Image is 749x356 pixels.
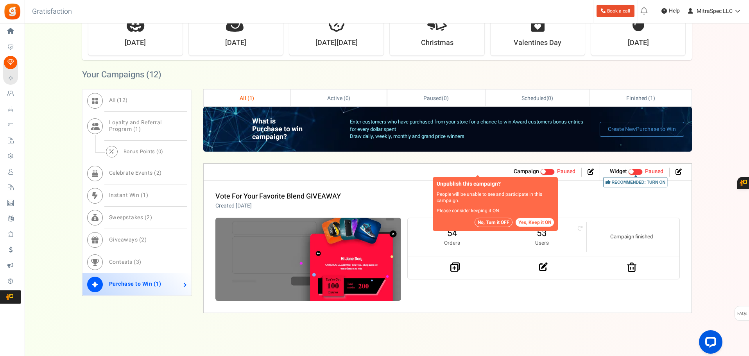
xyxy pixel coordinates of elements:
span: 2 [147,213,150,222]
span: Paused [645,167,663,175]
span: 0 [444,94,447,102]
button: Yes, Keep it ON [516,218,554,227]
span: 12 [149,68,159,81]
span: Active ( ) [327,94,351,102]
span: Scheduled [521,94,547,102]
span: 1 [143,191,146,199]
a: Create NewPurchase to Win [600,122,684,137]
strong: Campaign [514,167,539,175]
span: Paused [557,167,575,175]
h3: Gratisfaction [23,4,81,20]
h2: Your Campaigns ( ) [82,71,162,79]
a: 53 [505,227,579,240]
li: Widget activated [604,168,670,177]
span: All ( ) [109,96,128,104]
strong: Widget [610,167,627,175]
span: 1 [156,280,159,288]
strong: [DATE] [628,38,649,48]
span: Celebrate Events ( ) [109,169,162,177]
span: Contests ( ) [109,258,142,266]
strong: Valentines Day [514,38,561,48]
span: Bonus Points ( ) [124,148,163,155]
span: 2 [141,236,145,244]
span: Sweepstakes ( ) [109,213,152,222]
span: 12 [119,96,125,104]
span: 0 [158,148,161,155]
img: Gratisfaction [4,3,21,20]
span: MitraSpec LLC [697,7,733,15]
button: No, Turn it OFF [475,218,512,227]
span: All ( ) [240,94,254,102]
span: ( ) [521,94,553,102]
span: 0 [548,94,551,102]
span: Finished ( ) [626,94,655,102]
span: 1 [135,125,139,133]
strong: [DATE][DATE] [315,38,358,48]
a: Book a call [597,5,634,17]
p: Created [DATE] [215,202,341,210]
strong: Christmas [421,38,453,48]
span: FAQs [737,306,747,321]
span: Giveaways ( ) [109,236,147,244]
small: Users [505,240,579,247]
a: Help [658,5,683,17]
a: 54 [416,227,489,240]
small: Orders [416,240,489,247]
span: Purchase to Win [636,125,676,133]
p: Please consider keeping it ON. [437,208,554,214]
span: Purchase to Win ( ) [109,280,161,288]
span: Instant Win ( ) [109,191,149,199]
small: Campaign finished [595,233,668,241]
span: Help [667,7,680,15]
span: 0 [346,94,349,102]
strong: [DATE] [125,38,146,48]
p: Enter customers who have purchased from your store for a chance to win Award customers bonus entr... [350,118,590,140]
span: ( ) [423,94,449,102]
span: Loyalty and Referral Program ( ) [109,118,162,133]
strong: [DATE] [225,38,246,48]
h2: What is Purchase to win campaign? [252,118,339,141]
p: People will be unable to see and participate in this campaign. [437,191,554,204]
span: 1 [650,94,653,102]
span: Paused [423,94,442,102]
a: Vote For Your Favorite Blend GIVEAWAY [215,191,341,202]
span: 1 [249,94,253,102]
span: 3 [136,258,140,266]
h5: Unpublish this campaign? [437,181,554,187]
span: 2 [156,169,160,177]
